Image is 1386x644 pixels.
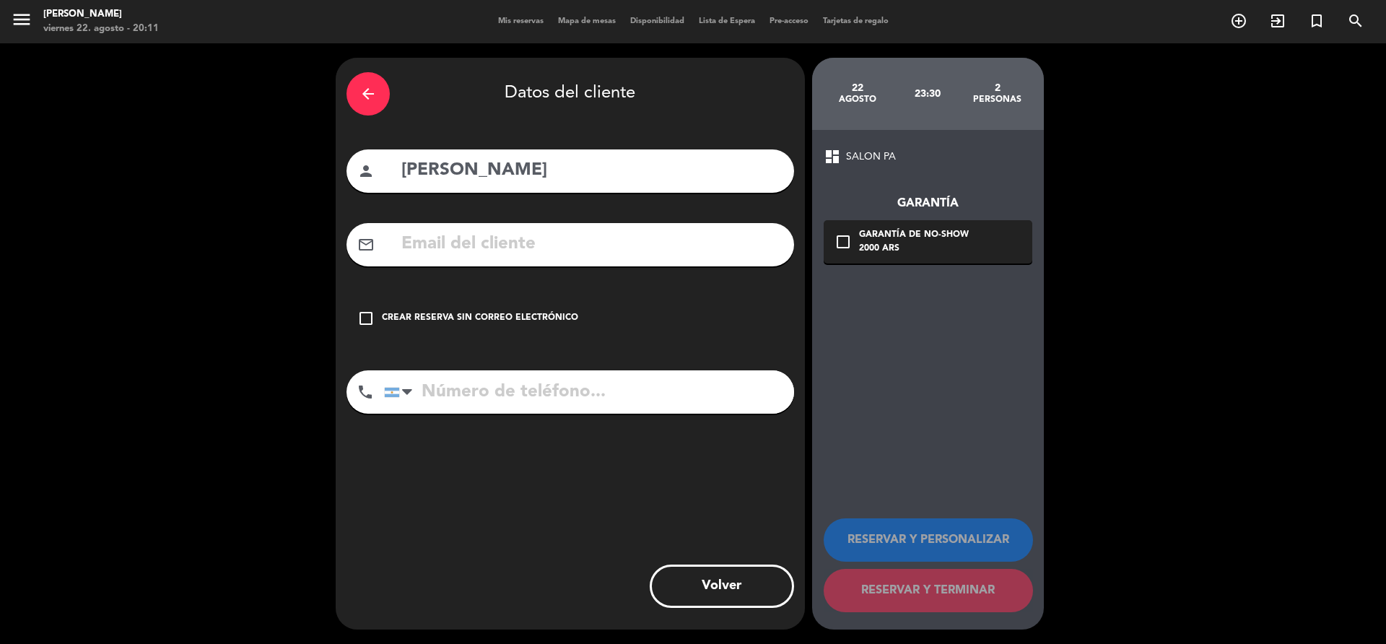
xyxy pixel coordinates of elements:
i: arrow_back [359,85,377,103]
i: turned_in_not [1308,12,1325,30]
i: person [357,162,375,180]
input: Email del cliente [400,230,783,259]
div: Crear reserva sin correo electrónico [382,311,578,326]
i: menu [11,9,32,30]
div: personas [962,94,1032,105]
i: check_box_outline_blank [357,310,375,327]
i: mail_outline [357,236,375,253]
div: 22 [823,82,893,94]
span: Pre-acceso [762,17,816,25]
i: phone [357,383,374,401]
div: 2 [962,82,1032,94]
span: SALON PA [846,149,896,165]
div: [PERSON_NAME] [43,7,159,22]
div: Argentina: +54 [385,371,418,413]
div: viernes 22. agosto - 20:11 [43,22,159,36]
div: agosto [823,94,893,105]
div: Garantía [824,194,1032,213]
button: menu [11,9,32,35]
button: RESERVAR Y PERSONALIZAR [824,518,1033,562]
span: Tarjetas de regalo [816,17,896,25]
span: Mapa de mesas [551,17,623,25]
div: 23:30 [892,69,962,119]
button: RESERVAR Y TERMINAR [824,569,1033,612]
div: Garantía de no-show [859,228,969,243]
i: exit_to_app [1269,12,1286,30]
i: add_circle_outline [1230,12,1247,30]
i: check_box_outline_blank [834,233,852,251]
div: Datos del cliente [346,69,794,119]
span: dashboard [824,148,841,165]
div: 2000 ARS [859,242,969,256]
span: Mis reservas [491,17,551,25]
input: Nombre del cliente [400,156,783,186]
input: Número de teléfono... [384,370,794,414]
span: Lista de Espera [692,17,762,25]
i: search [1347,12,1364,30]
span: Disponibilidad [623,17,692,25]
button: Volver [650,565,794,608]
